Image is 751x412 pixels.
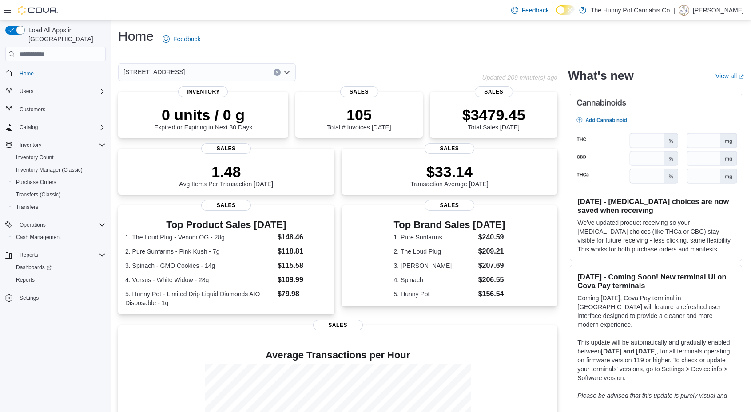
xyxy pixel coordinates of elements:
[278,246,327,257] dd: $118.81
[16,154,54,161] span: Inventory Count
[16,191,60,198] span: Transfers (Classic)
[125,247,274,256] dt: 2. Pure Sunfarms - Pink Kush - 7g
[16,293,42,303] a: Settings
[16,220,106,230] span: Operations
[2,291,109,304] button: Settings
[12,202,106,212] span: Transfers
[16,250,42,260] button: Reports
[20,221,46,228] span: Operations
[478,289,505,299] dd: $156.54
[16,86,37,97] button: Users
[178,86,228,97] span: Inventory
[201,200,251,211] span: Sales
[16,140,106,150] span: Inventory
[173,35,200,43] span: Feedback
[16,122,106,133] span: Catalog
[20,124,38,131] span: Catalog
[715,72,744,79] a: View allExternal link
[9,164,109,176] button: Inventory Manager (Classic)
[12,232,64,243] a: Cash Management
[20,141,41,149] span: Inventory
[12,232,106,243] span: Cash Management
[577,197,735,215] h3: [DATE] - [MEDICAL_DATA] choices are now saved when receiving
[123,67,185,77] span: [STREET_ADDRESS]
[125,261,274,270] dt: 3. Spinach - GMO Cookies - 14g
[159,30,204,48] a: Feedback
[2,85,109,98] button: Users
[201,143,251,154] span: Sales
[154,106,252,131] div: Expired or Expiring in Next 30 Days
[154,106,252,124] p: 0 units / 0 g
[20,70,34,77] span: Home
[16,264,52,271] span: Dashboards
[16,104,49,115] a: Customers
[394,290,475,298] dt: 5. Hunny Pot
[577,392,727,408] em: Please be advised that this update is purely visual and does not impact payment functionality.
[327,106,391,124] p: 105
[278,275,327,285] dd: $109.99
[16,220,49,230] button: Operations
[577,272,735,290] h3: [DATE] - Coming Soon! New terminal UI on Cova Pay terminals
[425,143,474,154] span: Sales
[179,163,273,180] p: 1.48
[673,5,675,16] p: |
[394,261,475,270] dt: 3. [PERSON_NAME]
[16,104,106,115] span: Customers
[601,348,656,355] strong: [DATE] and [DATE]
[9,231,109,243] button: Cash Management
[125,290,274,307] dt: 5. Hunny Pot - Limited Drip Liquid Diamonds AIO Disposable - 1g
[18,6,58,15] img: Cova
[12,177,106,188] span: Purchase Orders
[577,294,735,329] p: Coming [DATE], Cova Pay terminal in [GEOGRAPHIC_DATA] will feature a refreshed user interface des...
[16,67,106,78] span: Home
[125,233,274,242] dt: 1. The Loud Plug - Venom OG - 28g
[125,275,274,284] dt: 4. Versus - White Widow - 28g
[522,6,549,15] span: Feedback
[16,204,38,211] span: Transfers
[508,1,552,19] a: Feedback
[12,275,38,285] a: Reports
[278,260,327,271] dd: $115.58
[478,232,505,243] dd: $240.59
[475,86,513,97] span: Sales
[278,289,327,299] dd: $79.98
[577,218,735,254] p: We've updated product receiving so your [MEDICAL_DATA] choices (like THCa or CBG) stay visible fo...
[9,261,109,274] a: Dashboards
[12,189,64,200] a: Transfers (Classic)
[2,139,109,151] button: Inventory
[12,189,106,200] span: Transfers (Classic)
[2,249,109,261] button: Reports
[12,262,106,273] span: Dashboards
[20,88,33,95] span: Users
[12,152,57,163] a: Inventory Count
[568,69,633,83] h2: What's new
[693,5,744,16] p: [PERSON_NAME]
[2,103,109,116] button: Customers
[394,275,475,284] dt: 4. Spinach
[394,220,505,230] h3: Top Brand Sales [DATE]
[12,275,106,285] span: Reports
[16,122,41,133] button: Catalog
[2,219,109,231] button: Operations
[462,106,525,124] p: $3479.45
[9,274,109,286] button: Reports
[12,202,42,212] a: Transfers
[327,106,391,131] div: Total # Invoices [DATE]
[591,5,670,16] p: The Hunny Pot Cannabis Co
[12,165,86,175] a: Inventory Manager (Classic)
[179,163,273,188] div: Avg Items Per Transaction [DATE]
[16,276,35,283] span: Reports
[9,151,109,164] button: Inventory Count
[425,200,474,211] span: Sales
[9,176,109,188] button: Purchase Orders
[739,74,744,79] svg: External link
[125,350,550,361] h4: Average Transactions per Hour
[394,247,475,256] dt: 2. The Loud Plug
[556,5,575,15] input: Dark Mode
[12,152,106,163] span: Inventory Count
[394,233,475,242] dt: 1. Pure Sunfarms
[16,292,106,303] span: Settings
[20,106,45,113] span: Customers
[118,27,154,45] h1: Home
[478,260,505,271] dd: $207.69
